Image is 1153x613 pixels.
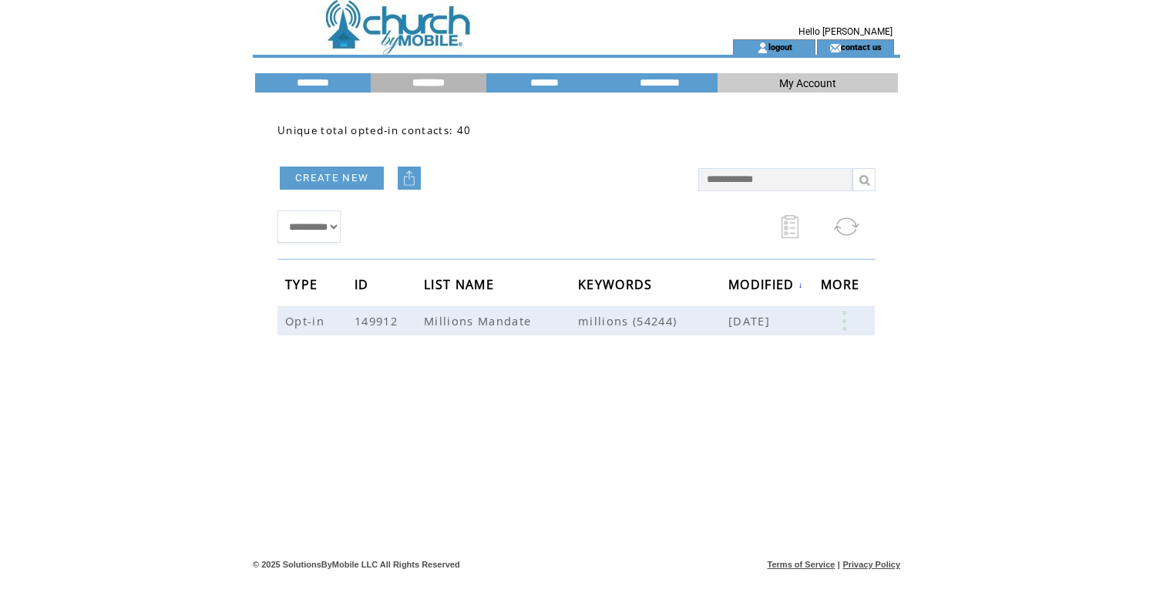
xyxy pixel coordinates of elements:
[280,167,384,190] a: CREATE NEW
[402,170,417,186] img: upload.png
[798,26,892,37] span: Hello [PERSON_NAME]
[424,313,535,328] span: Millions Mandate
[779,77,836,89] span: My Account
[285,272,321,301] span: TYPE
[768,560,835,569] a: Terms of Service
[768,42,792,52] a: logout
[355,279,373,288] a: ID
[728,313,774,328] span: [DATE]
[829,42,841,54] img: contact_us_icon.gif
[757,42,768,54] img: account_icon.gif
[838,560,840,569] span: |
[253,560,460,569] span: © 2025 SolutionsByMobile LLC All Rights Reserved
[728,280,804,289] a: MODIFIED↓
[424,272,498,301] span: LIST NAME
[578,272,657,301] span: KEYWORDS
[841,42,882,52] a: contact us
[355,313,402,328] span: 149912
[728,272,798,301] span: MODIFIED
[842,560,900,569] a: Privacy Policy
[285,313,328,328] span: Opt-in
[355,272,373,301] span: ID
[578,279,657,288] a: KEYWORDS
[578,313,728,328] span: millions (54244)
[277,123,471,137] span: Unique total opted-in contacts: 40
[821,272,863,301] span: MORE
[424,279,498,288] a: LIST NAME
[285,279,321,288] a: TYPE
